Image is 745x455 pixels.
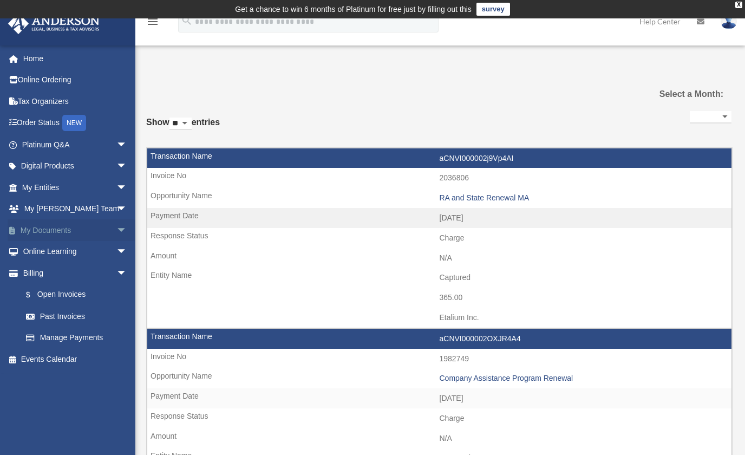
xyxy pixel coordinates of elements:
[32,288,37,302] span: $
[147,208,731,229] td: [DATE]
[8,198,143,220] a: My [PERSON_NAME] Teamarrow_drop_down
[642,87,723,102] label: Select a Month:
[146,19,159,28] a: menu
[169,118,192,130] select: Showentries
[8,155,143,177] a: Digital Productsarrow_drop_down
[440,374,727,383] div: Company Assistance Program Renewal
[8,348,143,370] a: Events Calendar
[8,134,143,155] a: Platinum Q&Aarrow_drop_down
[116,198,138,220] span: arrow_drop_down
[62,115,86,131] div: NEW
[147,428,731,449] td: N/A
[116,177,138,199] span: arrow_drop_down
[15,284,143,306] a: $Open Invoices
[147,329,731,349] td: aCNVI000002OXJR4A4
[146,15,159,28] i: menu
[181,15,193,27] i: search
[116,134,138,156] span: arrow_drop_down
[8,69,143,91] a: Online Ordering
[116,155,138,178] span: arrow_drop_down
[146,115,220,141] label: Show entries
[8,219,143,241] a: My Documentsarrow_drop_down
[147,228,731,249] td: Charge
[15,327,143,349] a: Manage Payments
[147,388,731,409] td: [DATE]
[147,248,731,269] td: N/A
[721,14,737,29] img: User Pic
[147,148,731,169] td: aCNVI000002j9Vp4AI
[116,219,138,242] span: arrow_drop_down
[440,193,727,203] div: RA and State Renewal MA
[147,308,731,328] td: Etalium Inc.
[147,408,731,429] td: Charge
[147,288,731,308] td: 365.00
[147,168,731,188] td: 2036806
[5,13,103,34] img: Anderson Advisors Platinum Portal
[116,262,138,284] span: arrow_drop_down
[147,349,731,369] td: 1982749
[15,305,138,327] a: Past Invoices
[8,241,143,263] a: Online Learningarrow_drop_down
[116,241,138,263] span: arrow_drop_down
[735,2,742,8] div: close
[235,3,472,16] div: Get a chance to win 6 months of Platinum for free just by filling out this
[147,268,731,288] td: Captured
[476,3,510,16] a: survey
[8,90,143,112] a: Tax Organizers
[8,112,143,134] a: Order StatusNEW
[8,177,143,198] a: My Entitiesarrow_drop_down
[8,262,143,284] a: Billingarrow_drop_down
[8,48,143,69] a: Home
